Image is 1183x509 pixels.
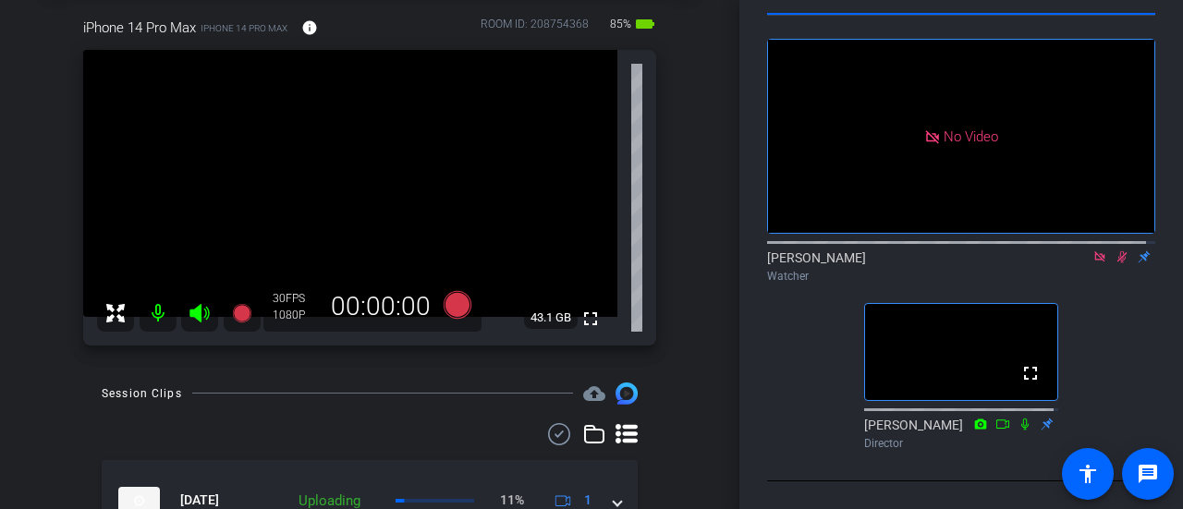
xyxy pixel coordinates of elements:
[634,13,656,35] mat-icon: battery_std
[273,308,319,322] div: 1080P
[524,307,578,329] span: 43.1 GB
[1077,463,1099,485] mat-icon: accessibility
[583,382,605,405] span: Destinations for your clips
[944,127,998,144] span: No Video
[83,18,196,38] span: iPhone 14 Pro Max
[767,248,1155,285] div: [PERSON_NAME]
[767,268,1155,285] div: Watcher
[481,16,589,42] div: ROOM ID: 208754368
[273,291,319,306] div: 30
[864,416,1058,452] div: [PERSON_NAME]
[583,382,605,405] mat-icon: cloud_upload
[1137,463,1159,485] mat-icon: message
[607,9,634,39] span: 85%
[864,435,1058,452] div: Director
[616,382,638,405] img: Session clips
[286,292,305,305] span: FPS
[1019,362,1042,384] mat-icon: fullscreen
[319,291,443,322] div: 00:00:00
[102,384,182,403] div: Session Clips
[301,19,318,36] mat-icon: info
[201,21,287,35] span: iPhone 14 Pro Max
[579,308,602,330] mat-icon: fullscreen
